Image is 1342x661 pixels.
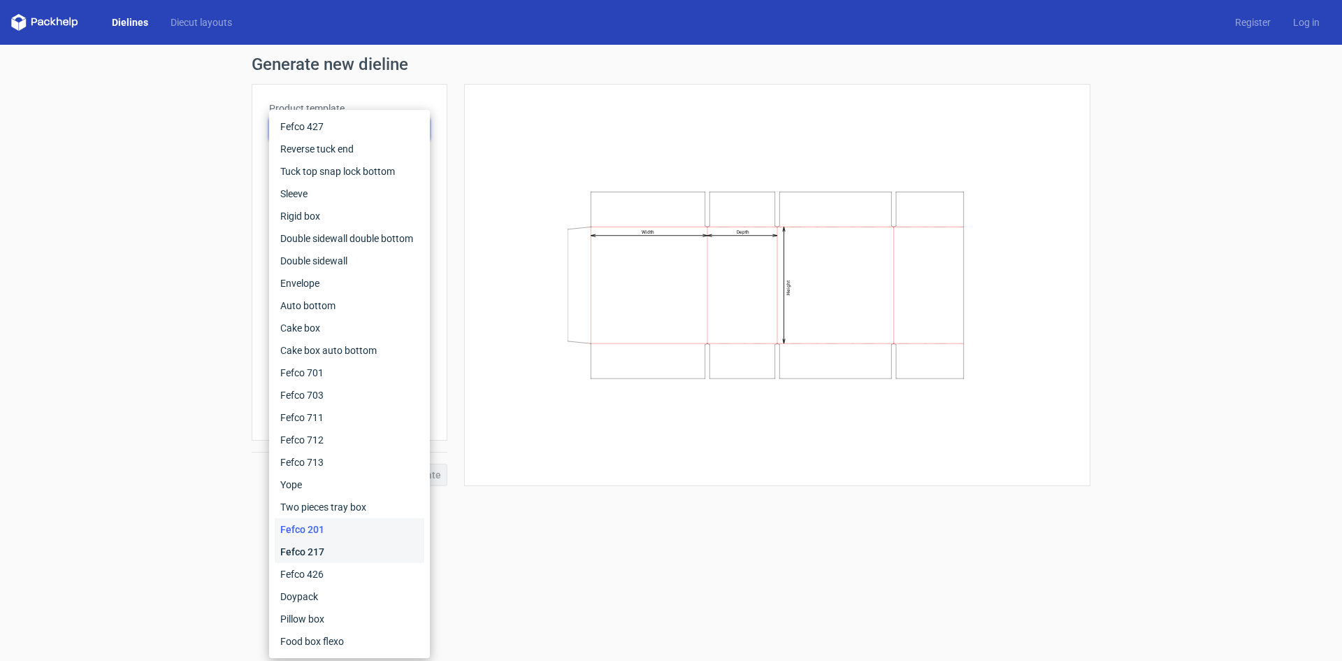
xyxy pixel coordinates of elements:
[275,250,424,272] div: Double sidewall
[737,229,749,235] text: Depth
[275,496,424,518] div: Two pieces tray box
[275,474,424,496] div: Yope
[275,518,424,541] div: Fefco 201
[1224,15,1282,29] a: Register
[275,429,424,451] div: Fefco 712
[269,101,430,115] label: Product template
[275,205,424,227] div: Rigid box
[275,406,424,429] div: Fefco 711
[275,272,424,294] div: Envelope
[275,160,424,183] div: Tuck top snap lock bottom
[275,138,424,160] div: Reverse tuck end
[101,15,159,29] a: Dielines
[786,280,791,295] text: Height
[275,451,424,474] div: Fefco 713
[275,384,424,406] div: Fefco 703
[275,585,424,608] div: Doypack
[275,362,424,384] div: Fefco 701
[275,294,424,317] div: Auto bottom
[275,183,424,205] div: Sleeve
[642,229,654,235] text: Width
[275,115,424,138] div: Fefco 427
[275,339,424,362] div: Cake box auto bottom
[252,56,1090,73] h1: Generate new dieline
[275,227,424,250] div: Double sidewall double bottom
[275,541,424,563] div: Fefco 217
[275,608,424,630] div: Pillow box
[275,630,424,653] div: Food box flexo
[275,317,424,339] div: Cake box
[159,15,243,29] a: Diecut layouts
[275,563,424,585] div: Fefco 426
[1282,15,1331,29] a: Log in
